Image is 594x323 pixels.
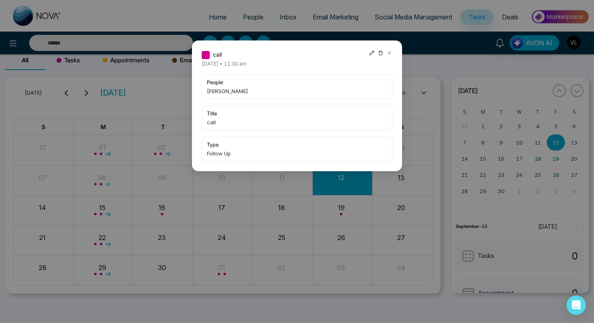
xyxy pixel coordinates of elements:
div: Open Intercom Messenger [567,295,586,315]
span: title [207,109,387,117]
span: call [213,50,222,59]
span: call [207,118,387,126]
span: [DATE] • 11:30 am [202,61,246,67]
span: people [207,78,387,86]
span: Follow Up [207,149,387,157]
span: type [207,140,387,149]
span: [PERSON_NAME] [207,87,387,95]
